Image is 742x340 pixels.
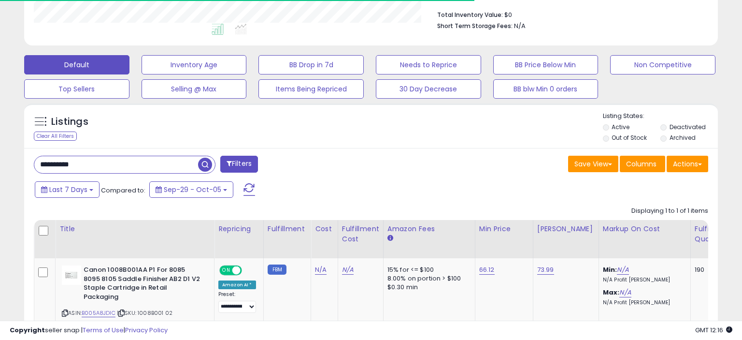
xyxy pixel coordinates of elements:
[315,265,327,275] a: N/A
[218,224,259,234] div: Repricing
[610,55,715,74] button: Non Competitive
[342,224,379,244] div: Fulfillment Cost
[617,265,628,275] a: N/A
[220,266,232,275] span: ON
[620,156,665,172] button: Columns
[437,11,503,19] b: Total Inventory Value:
[376,55,481,74] button: Needs to Reprice
[218,291,256,313] div: Preset:
[612,133,647,142] label: Out of Stock
[62,266,81,285] img: 21t65BoNOXL._SL40_.jpg
[599,220,690,258] th: The percentage added to the cost of goods (COGS) that forms the calculator for Min & Max prices.
[84,266,201,304] b: Canon 1008B001AA P1 For 8085 8095 8105 Saddle Finisher AB2 D1 V2 Staple Cartridge in Retail Packa...
[479,265,495,275] a: 66.12
[10,325,45,335] strong: Copyright
[631,207,708,216] div: Displaying 1 to 1 of 1 items
[101,186,145,195] span: Compared to:
[142,79,247,99] button: Selling @ Max
[603,265,617,274] b: Min:
[49,185,87,194] span: Last 7 Days
[24,79,129,99] button: Top Sellers
[220,156,258,173] button: Filters
[342,265,354,275] a: N/A
[493,55,599,74] button: BB Price Below Min
[670,123,706,131] label: Deactivated
[387,234,393,243] small: Amazon Fees.
[35,181,100,198] button: Last 7 Days
[612,123,629,131] label: Active
[83,325,124,335] a: Terms of Use
[619,288,631,297] a: N/A
[218,281,256,289] div: Amazon AI *
[603,299,683,306] p: N/A Profit [PERSON_NAME]
[493,79,599,99] button: BB blw Min 0 orders
[695,266,725,274] div: 190
[387,266,468,274] div: 15% for <= $100
[268,265,286,275] small: FBM
[514,21,526,30] span: N/A
[268,224,307,234] div: Fulfillment
[376,79,481,99] button: 30 Day Decrease
[695,224,728,244] div: Fulfillable Quantity
[149,181,233,198] button: Sep-29 - Oct-05
[568,156,618,172] button: Save View
[437,22,513,30] b: Short Term Storage Fees:
[241,266,256,275] span: OFF
[142,55,247,74] button: Inventory Age
[387,283,468,292] div: $0.30 min
[603,277,683,283] p: N/A Profit [PERSON_NAME]
[387,224,471,234] div: Amazon Fees
[117,309,172,317] span: | SKU: 1008B001 02
[437,8,701,20] li: $0
[537,224,595,234] div: [PERSON_NAME]
[387,274,468,283] div: 8.00% on portion > $100
[603,288,620,297] b: Max:
[164,185,221,194] span: Sep-29 - Oct-05
[51,115,88,129] h5: Listings
[125,325,168,335] a: Privacy Policy
[258,79,364,99] button: Items Being Repriced
[315,224,334,234] div: Cost
[258,55,364,74] button: BB Drop in 7d
[603,224,686,234] div: Markup on Cost
[82,309,115,317] a: B005A8JDIC
[667,156,708,172] button: Actions
[10,326,168,335] div: seller snap | |
[670,133,696,142] label: Archived
[34,132,77,141] div: Clear All Filters
[59,224,210,234] div: Title
[603,112,718,121] p: Listing States:
[626,159,656,169] span: Columns
[537,265,554,275] a: 73.99
[695,325,732,335] span: 2025-10-13 12:16 GMT
[24,55,129,74] button: Default
[479,224,529,234] div: Min Price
